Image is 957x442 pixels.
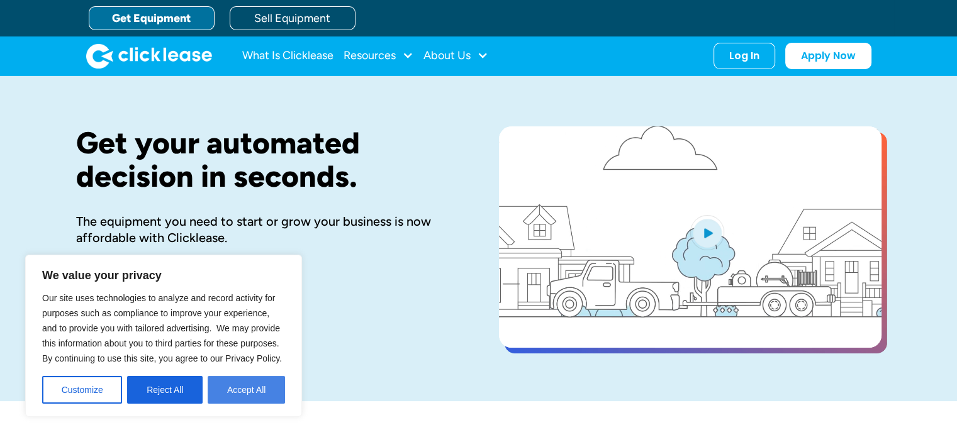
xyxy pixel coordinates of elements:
[127,376,203,404] button: Reject All
[76,213,459,246] div: The equipment you need to start or grow your business is now affordable with Clicklease.
[42,268,285,283] p: We value your privacy
[42,293,282,363] span: Our site uses technologies to analyze and record activity for purposes such as compliance to impr...
[76,126,459,193] h1: Get your automated decision in seconds.
[42,376,122,404] button: Customize
[86,43,212,69] a: home
[86,43,212,69] img: Clicklease logo
[242,43,333,69] a: What Is Clicklease
[344,43,413,69] div: Resources
[423,43,488,69] div: About Us
[690,215,724,250] img: Blue play button logo on a light blue circular background
[729,50,759,62] div: Log In
[230,6,355,30] a: Sell Equipment
[208,376,285,404] button: Accept All
[499,126,881,348] a: open lightbox
[89,6,215,30] a: Get Equipment
[25,255,302,417] div: We value your privacy
[785,43,871,69] a: Apply Now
